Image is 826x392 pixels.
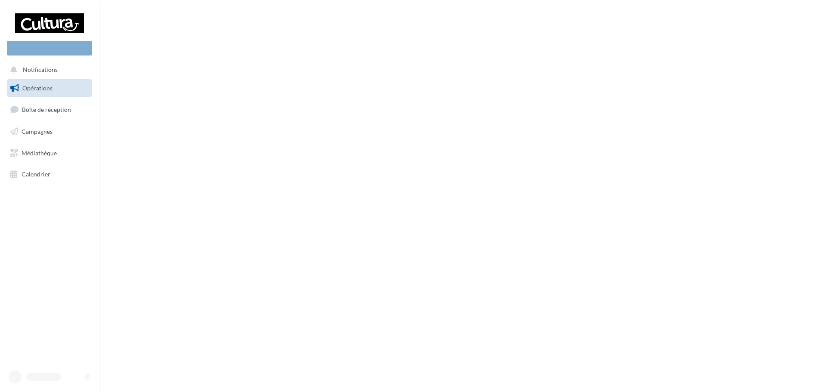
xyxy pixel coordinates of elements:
span: Notifications [23,66,58,74]
a: Boîte de réception [5,100,94,119]
a: Campagnes [5,123,94,141]
span: Médiathèque [22,149,57,156]
a: Médiathèque [5,144,94,162]
div: Nouvelle campagne [7,41,92,56]
span: Opérations [22,84,52,92]
a: Opérations [5,79,94,97]
span: Boîte de réception [22,106,71,113]
span: Campagnes [22,128,52,135]
a: Calendrier [5,165,94,183]
span: Calendrier [22,170,50,178]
